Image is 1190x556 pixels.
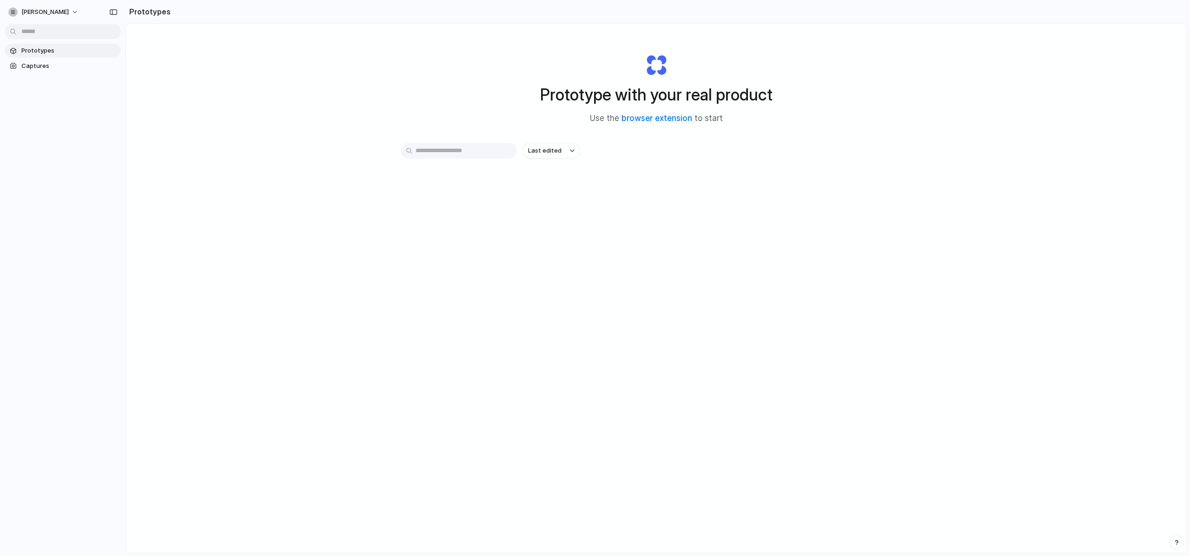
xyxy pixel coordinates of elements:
a: Prototypes [5,44,121,58]
span: Captures [21,61,117,71]
a: browser extension [621,114,692,123]
button: [PERSON_NAME] [5,5,83,20]
h1: Prototype with your real product [540,82,773,107]
h2: Prototypes [126,6,171,17]
span: Use the to start [590,113,723,125]
span: [PERSON_NAME] [21,7,69,17]
a: Captures [5,59,121,73]
span: Last edited [528,146,562,155]
span: Prototypes [21,46,117,55]
button: Last edited [522,143,580,159]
